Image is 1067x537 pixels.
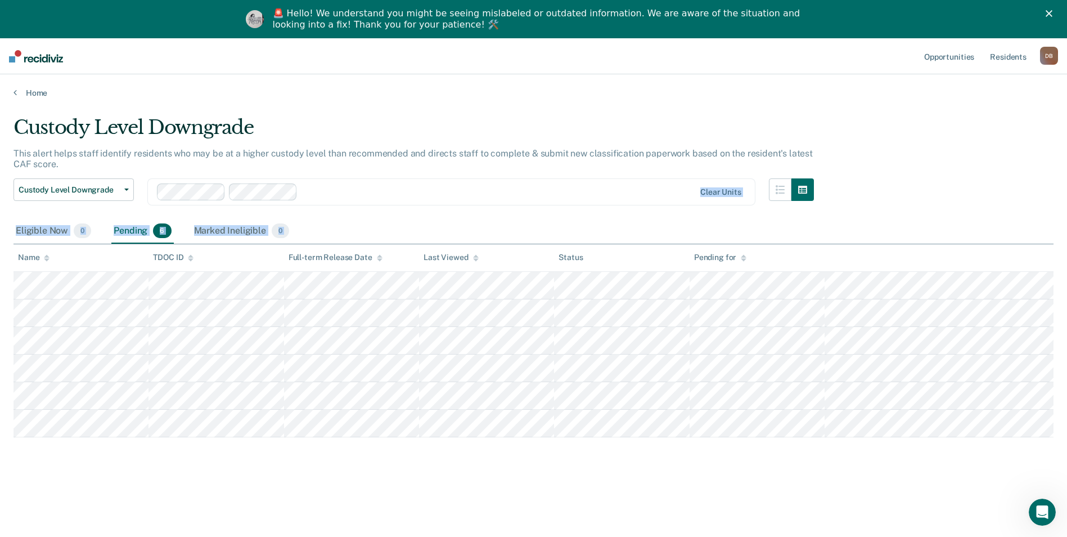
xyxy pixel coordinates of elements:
[74,223,91,238] span: 0
[13,178,134,201] button: Custody Level Downgrade
[1040,47,1058,65] div: D B
[18,253,49,262] div: Name
[988,38,1029,74] a: Residents
[273,8,804,30] div: 🚨 Hello! We understand you might be seeing mislabeled or outdated information. We are aware of th...
[192,219,292,244] div: Marked Ineligible0
[559,253,583,262] div: Status
[13,219,93,244] div: Eligible Now0
[700,187,741,197] div: Clear units
[111,219,173,244] div: Pending6
[1040,47,1058,65] button: DB
[272,223,289,238] span: 0
[13,116,814,148] div: Custody Level Downgrade
[922,38,976,74] a: Opportunities
[1029,499,1056,526] iframe: Intercom live chat
[246,10,264,28] img: Profile image for Kim
[19,185,120,195] span: Custody Level Downgrade
[13,88,1054,98] a: Home
[1046,10,1057,17] div: Close
[13,148,813,169] p: This alert helps staff identify residents who may be at a higher custody level than recommended a...
[153,253,193,262] div: TDOC ID
[9,50,63,62] img: Recidiviz
[424,253,478,262] div: Last Viewed
[153,223,171,238] span: 6
[289,253,382,262] div: Full-term Release Date
[694,253,746,262] div: Pending for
